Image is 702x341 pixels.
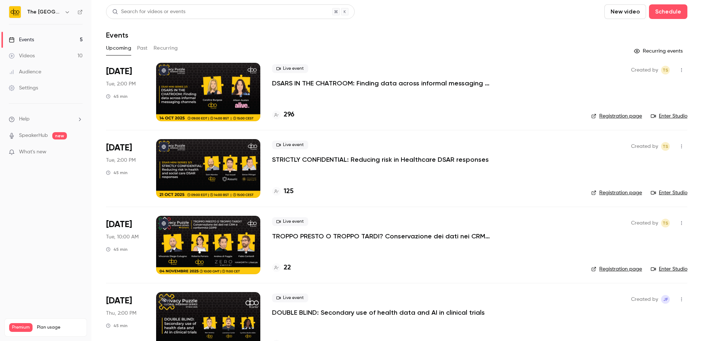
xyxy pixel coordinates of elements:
div: Videos [9,52,35,60]
div: Audience [9,68,41,76]
div: Oct 21 Tue, 2:00 PM (Europe/London) [106,139,144,198]
div: 45 min [106,323,128,329]
span: Taylor Swann [661,219,670,227]
h1: Events [106,31,128,39]
div: 45 min [106,246,128,252]
div: Search for videos or events [112,8,185,16]
a: Enter Studio [651,189,687,196]
button: Recurring [154,42,178,54]
span: Live event [272,217,308,226]
li: help-dropdown-opener [9,115,83,123]
button: Recurring events [631,45,687,57]
span: TS [663,219,668,227]
span: Tue, 2:00 PM [106,80,136,88]
span: new [52,132,67,139]
a: Enter Studio [651,112,687,120]
a: DSARS IN THE CHATROOM: Finding data across informal messaging channels [272,79,491,88]
span: Taylor Swann [661,66,670,74]
span: Created by [631,142,658,151]
span: What's new [19,148,46,156]
span: [DATE] [106,219,132,230]
h6: The [GEOGRAPHIC_DATA] [27,8,61,16]
div: Events [9,36,34,43]
a: STRICTLY CONFIDENTIAL: Reducing risk in Healthcare DSAR responses [272,155,489,164]
img: The DPO Centre [9,6,21,18]
a: 296 [272,110,294,120]
span: Help [19,115,30,123]
a: 22 [272,263,291,273]
span: Live event [272,141,308,149]
a: DOUBLE BLIND: Secondary use of health data and AI in clinical trials [272,308,485,317]
h4: 296 [284,110,294,120]
span: Tue, 2:00 PM [106,157,136,164]
div: Settings [9,84,38,92]
a: Registration page [591,189,642,196]
span: [DATE] [106,295,132,307]
span: [DATE] [106,142,132,154]
button: Past [137,42,148,54]
span: Plan usage [37,325,82,330]
span: Created by [631,66,658,74]
div: Oct 14 Tue, 2:00 PM (Europe/London) [106,63,144,121]
span: JF [663,295,668,304]
span: [DATE] [106,66,132,77]
span: TS [663,66,668,74]
a: Enter Studio [651,265,687,273]
span: Joel Fisk [661,295,670,304]
button: Upcoming [106,42,131,54]
button: Schedule [649,4,687,19]
span: Tue, 10:00 AM [106,233,139,241]
span: Live event [272,64,308,73]
a: Registration page [591,112,642,120]
span: TS [663,142,668,151]
span: Created by [631,295,658,304]
h4: 22 [284,263,291,273]
a: SpeakerHub [19,132,48,139]
span: Thu, 2:00 PM [106,310,136,317]
a: 125 [272,187,294,196]
span: Premium [9,323,33,332]
div: 45 min [106,170,128,176]
span: Created by [631,219,658,227]
span: Live event [272,294,308,302]
span: Taylor Swann [661,142,670,151]
a: Registration page [591,265,642,273]
a: TROPPO PRESTO O TROPPO TARDI? Conservazione dei dati nei CRM e conformità GDPR [272,232,491,241]
button: New video [604,4,646,19]
h4: 125 [284,187,294,196]
div: 45 min [106,93,128,99]
div: Nov 4 Tue, 10:00 AM (Europe/London) [106,216,144,274]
